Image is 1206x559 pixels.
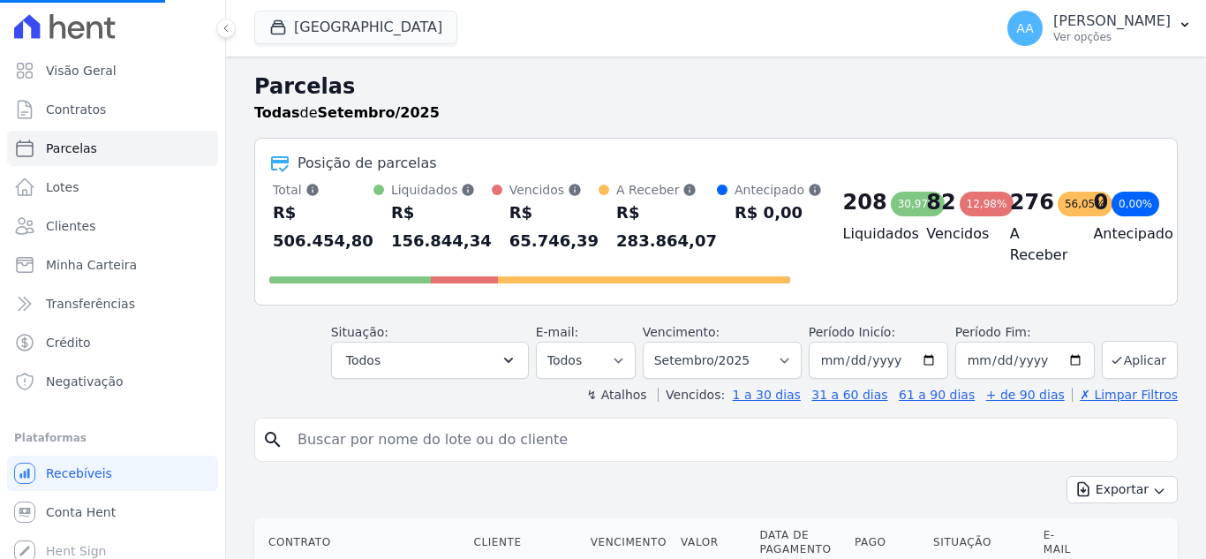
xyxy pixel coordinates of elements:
span: Contratos [46,101,106,118]
div: Plataformas [14,427,211,449]
a: 61 a 90 dias [899,388,975,402]
div: R$ 0,00 [735,199,822,227]
a: Negativação [7,364,218,399]
a: ✗ Limpar Filtros [1072,388,1178,402]
a: Crédito [7,325,218,360]
span: Minha Carteira [46,256,137,274]
h4: Antecipado [1093,223,1149,245]
div: 82 [926,188,955,216]
a: Visão Geral [7,53,218,88]
a: Minha Carteira [7,247,218,283]
label: E-mail: [536,325,579,339]
p: de [254,102,440,124]
a: Contratos [7,92,218,127]
a: + de 90 dias [986,388,1065,402]
span: Negativação [46,373,124,390]
div: R$ 506.454,80 [273,199,373,255]
button: Aplicar [1102,341,1178,379]
span: Crédito [46,334,91,351]
button: AA [PERSON_NAME] Ver opções [993,4,1206,53]
label: Vencimento: [643,325,720,339]
div: 208 [843,188,887,216]
button: Todos [331,342,529,379]
div: R$ 156.844,34 [391,199,492,255]
button: Exportar [1067,476,1178,503]
a: 1 a 30 dias [733,388,801,402]
div: Liquidados [391,181,492,199]
a: Transferências [7,286,218,321]
a: Parcelas [7,131,218,166]
div: R$ 65.746,39 [509,199,599,255]
a: Recebíveis [7,456,218,491]
label: Período Fim: [955,323,1095,342]
a: Lotes [7,170,218,205]
span: Todos [346,350,381,371]
strong: Setembro/2025 [318,104,440,121]
div: 12,98% [960,192,1014,216]
div: 30,97% [891,192,946,216]
label: Vencidos: [658,388,725,402]
div: 56,05% [1058,192,1112,216]
h2: Parcelas [254,71,1178,102]
button: [GEOGRAPHIC_DATA] [254,11,457,44]
h4: Vencidos [926,223,982,245]
input: Buscar por nome do lote ou do cliente [287,422,1170,457]
span: AA [1016,22,1034,34]
span: Recebíveis [46,465,112,482]
label: ↯ Atalhos [586,388,646,402]
a: 31 a 60 dias [811,388,887,402]
span: Transferências [46,295,135,313]
label: Período Inicío: [809,325,895,339]
a: Conta Hent [7,495,218,530]
p: Ver opções [1053,30,1171,44]
div: 0 [1093,188,1108,216]
div: A Receber [616,181,717,199]
div: Posição de parcelas [298,153,437,174]
label: Situação: [331,325,388,339]
h4: A Receber [1010,223,1066,266]
div: Total [273,181,373,199]
span: Lotes [46,178,79,196]
a: Clientes [7,208,218,244]
i: search [262,429,283,450]
span: Conta Hent [46,503,116,521]
div: 0,00% [1112,192,1159,216]
strong: Todas [254,104,300,121]
h4: Liquidados [843,223,899,245]
div: Vencidos [509,181,599,199]
span: Clientes [46,217,95,235]
span: Parcelas [46,140,97,157]
span: Visão Geral [46,62,117,79]
div: R$ 283.864,07 [616,199,717,255]
p: [PERSON_NAME] [1053,12,1171,30]
div: 276 [1010,188,1054,216]
div: Antecipado [735,181,822,199]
